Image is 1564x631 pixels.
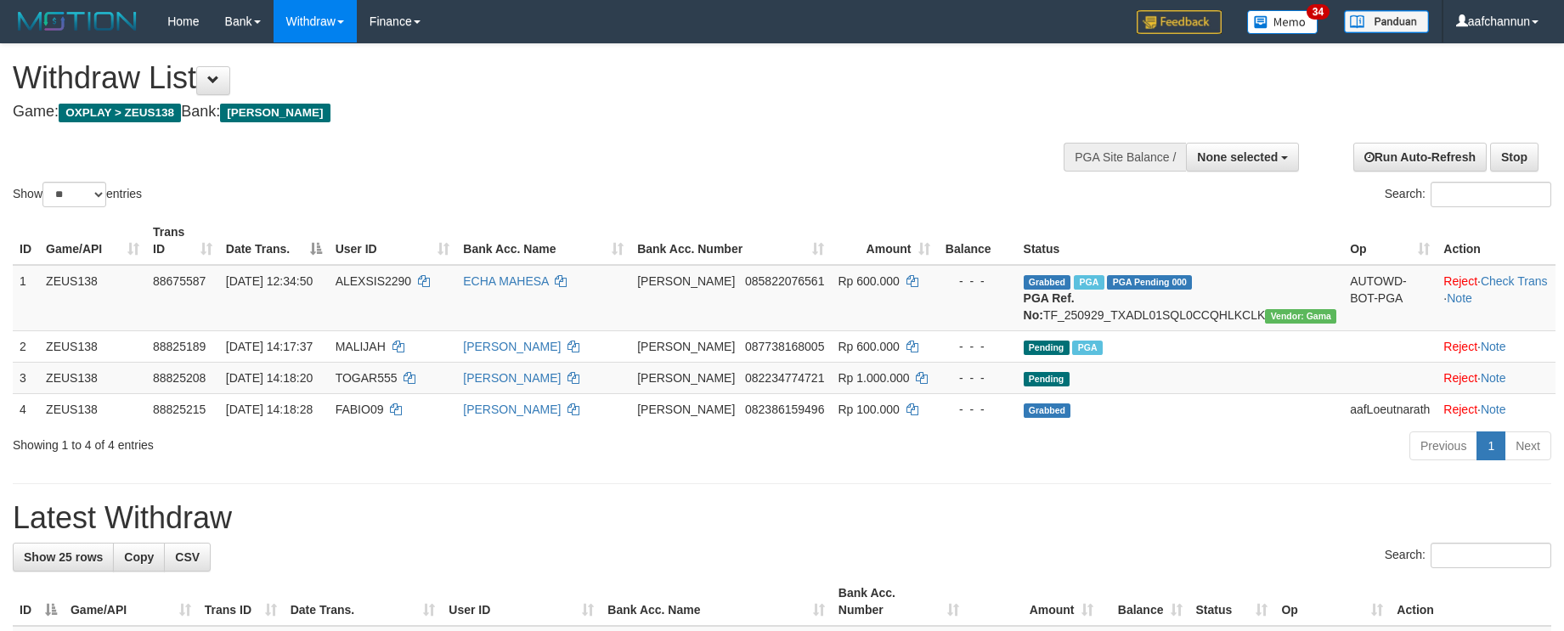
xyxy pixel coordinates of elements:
span: Rp 600.000 [838,340,899,353]
h4: Game: Bank: [13,104,1025,121]
span: 88675587 [153,274,206,288]
span: [DATE] 14:18:28 [226,403,313,416]
div: - - - [944,273,1010,290]
a: [PERSON_NAME] [463,340,561,353]
span: [PERSON_NAME] [637,403,735,416]
th: Balance [937,217,1017,265]
span: Copy 085822076561 to clipboard [745,274,824,288]
div: - - - [944,369,1010,386]
th: Status [1017,217,1344,265]
img: Feedback.jpg [1137,10,1222,34]
select: Showentries [42,182,106,207]
span: 34 [1307,4,1330,20]
a: Check Trans [1481,274,1548,288]
th: Date Trans.: activate to sort column ascending [284,577,443,626]
a: Stop [1490,143,1539,172]
span: 88825208 [153,371,206,385]
b: PGA Ref. No: [1024,291,1075,322]
td: TF_250929_TXADL01SQL0CCQHLKCLK [1017,265,1344,331]
a: Next [1505,431,1551,460]
th: Bank Acc. Name: activate to sort column ascending [456,217,630,265]
a: ECHA MAHESA [463,274,548,288]
a: Show 25 rows [13,543,114,572]
a: Reject [1443,340,1477,353]
a: Previous [1409,431,1477,460]
td: 3 [13,362,39,393]
span: OXPLAY > ZEUS138 [59,104,181,122]
label: Search: [1385,543,1551,568]
span: Rp 600.000 [838,274,899,288]
a: Note [1481,340,1506,353]
span: TOGAR555 [336,371,398,385]
span: ALEXSIS2290 [336,274,412,288]
td: ZEUS138 [39,330,146,362]
span: Copy 082234774721 to clipboard [745,371,824,385]
td: ZEUS138 [39,362,146,393]
td: · [1437,362,1556,393]
a: Reject [1443,274,1477,288]
th: Date Trans.: activate to sort column descending [219,217,329,265]
span: Show 25 rows [24,550,103,564]
input: Search: [1431,182,1551,207]
span: PGA Pending [1107,275,1192,290]
td: · [1437,393,1556,425]
span: None selected [1197,150,1278,164]
span: 88825189 [153,340,206,353]
span: Rp 100.000 [838,403,899,416]
span: CSV [175,550,200,564]
span: Grabbed [1024,403,1071,418]
th: Status: activate to sort column ascending [1189,577,1275,626]
span: Vendor URL: https://trx31.1velocity.biz [1265,309,1336,324]
div: - - - [944,401,1010,418]
a: 1 [1476,431,1505,460]
img: Button%20Memo.svg [1247,10,1318,34]
span: 88825215 [153,403,206,416]
th: Trans ID: activate to sort column ascending [198,577,284,626]
h1: Withdraw List [13,61,1025,95]
a: [PERSON_NAME] [463,371,561,385]
span: Copy 082386159496 to clipboard [745,403,824,416]
a: Reject [1443,403,1477,416]
th: Balance: activate to sort column ascending [1100,577,1189,626]
a: Note [1447,291,1472,305]
a: Reject [1443,371,1477,385]
div: PGA Site Balance / [1064,143,1186,172]
a: CSV [164,543,211,572]
label: Search: [1385,182,1551,207]
th: ID [13,217,39,265]
a: Note [1481,403,1506,416]
th: Op: activate to sort column ascending [1343,217,1437,265]
span: Grabbed [1024,275,1071,290]
span: Copy 087738168005 to clipboard [745,340,824,353]
span: [PERSON_NAME] [637,340,735,353]
td: · · [1437,265,1556,331]
th: Bank Acc. Number: activate to sort column ascending [832,577,966,626]
td: AUTOWD-BOT-PGA [1343,265,1437,331]
th: Op: activate to sort column ascending [1274,577,1390,626]
label: Show entries [13,182,142,207]
div: Showing 1 to 4 of 4 entries [13,430,639,454]
td: 2 [13,330,39,362]
th: Amount: activate to sort column ascending [966,577,1100,626]
td: aafLoeutnarath [1343,393,1437,425]
button: None selected [1186,143,1299,172]
th: Bank Acc. Name: activate to sort column ascending [601,577,832,626]
th: Game/API: activate to sort column ascending [64,577,198,626]
th: Action [1390,577,1551,626]
h1: Latest Withdraw [13,501,1551,535]
td: · [1437,330,1556,362]
th: Action [1437,217,1556,265]
span: Copy [124,550,154,564]
input: Search: [1431,543,1551,568]
img: panduan.png [1344,10,1429,33]
img: MOTION_logo.png [13,8,142,34]
td: 4 [13,393,39,425]
th: Trans ID: activate to sort column ascending [146,217,219,265]
span: Marked by aafpengsreynich [1074,275,1104,290]
span: MALIJAH [336,340,386,353]
span: [DATE] 14:17:37 [226,340,313,353]
th: Game/API: activate to sort column ascending [39,217,146,265]
th: Amount: activate to sort column ascending [831,217,936,265]
th: Bank Acc. Number: activate to sort column ascending [630,217,831,265]
span: [DATE] 12:34:50 [226,274,313,288]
